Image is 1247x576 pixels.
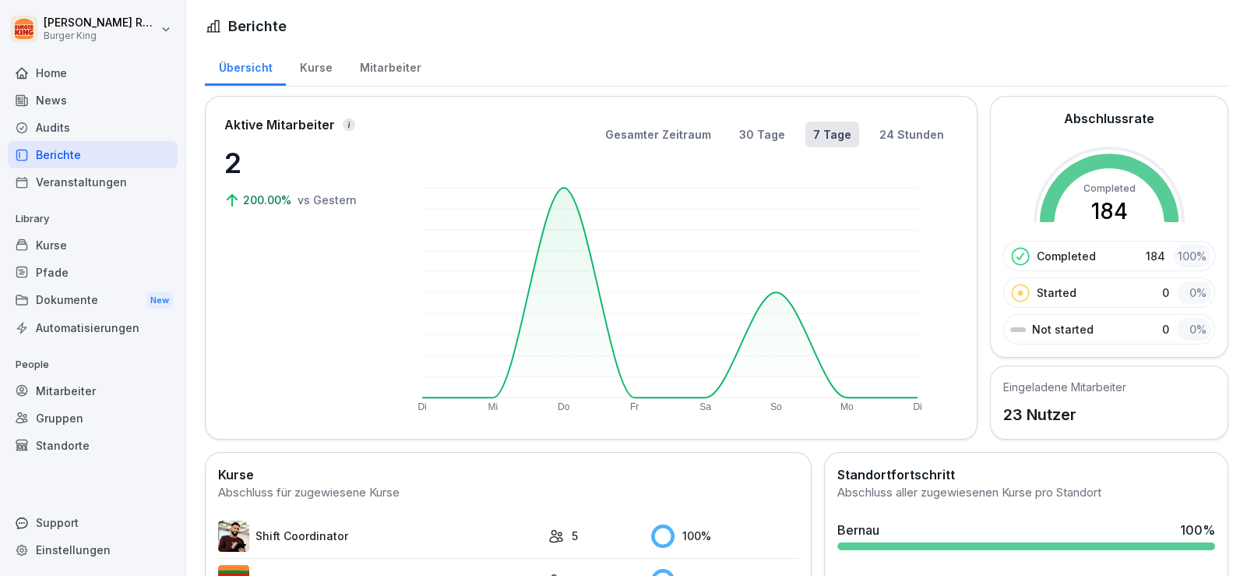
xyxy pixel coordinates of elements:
a: Pfade [8,259,178,286]
div: Bernau [837,521,879,539]
p: [PERSON_NAME] Rohrich [44,16,157,30]
div: New [146,292,173,309]
img: q4kvd0p412g56irxfxn6tm8s.png [218,521,249,552]
p: 5 [572,528,578,544]
p: 184 [1146,248,1165,264]
text: Do [558,401,570,412]
a: Kurse [286,46,346,86]
p: Burger King [44,30,157,41]
text: Sa [699,401,711,412]
h2: Standortfortschritt [837,465,1215,484]
div: 100 % [1173,245,1211,267]
div: 0 % [1177,281,1211,304]
button: 7 Tage [805,122,859,147]
button: 30 Tage [731,122,793,147]
a: Einstellungen [8,536,178,564]
text: Di [913,401,921,412]
a: Shift Coordinator [218,521,541,552]
a: Berichte [8,141,178,168]
a: Veranstaltungen [8,168,178,196]
button: Gesamter Zeitraum [597,122,719,147]
p: 2 [224,142,380,184]
a: DokumenteNew [8,286,178,315]
p: Completed [1037,248,1096,264]
h5: Eingeladene Mitarbeiter [1003,379,1126,395]
a: News [8,87,178,114]
div: 100 % [651,525,798,548]
a: Kurse [8,231,178,259]
p: 200.00% [243,192,294,208]
a: Übersicht [205,46,286,86]
h1: Berichte [228,16,287,37]
text: So [770,401,782,412]
p: Not started [1032,321,1094,337]
text: Fr [630,401,639,412]
text: Di [417,401,426,412]
a: Home [8,59,178,87]
p: 0 [1162,321,1169,337]
p: 23 Nutzer [1003,403,1126,426]
p: People [8,352,178,377]
div: Dokumente [8,286,178,315]
p: Aktive Mitarbeiter [224,115,335,134]
h2: Abschlussrate [1064,109,1154,128]
a: Automatisierungen [8,314,178,341]
p: Library [8,207,178,231]
text: Mi [488,401,498,412]
a: Mitarbeiter [346,46,435,86]
a: Audits [8,114,178,141]
p: Started [1037,284,1076,301]
div: 100 % [1180,521,1215,539]
div: Abschluss für zugewiesene Kurse [218,484,798,502]
a: Standorte [8,432,178,459]
p: vs Gestern [298,192,357,208]
text: Mo [840,401,853,412]
p: 0 [1162,284,1169,301]
a: Gruppen [8,405,178,432]
div: Support [8,509,178,536]
div: Abschluss aller zugewiesenen Kurse pro Standort [837,484,1215,502]
div: 0 % [1177,318,1211,341]
h2: Kurse [218,465,798,484]
a: Bernau100% [831,514,1221,557]
a: Mitarbeiter [8,377,178,405]
button: 24 Stunden [872,122,952,147]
